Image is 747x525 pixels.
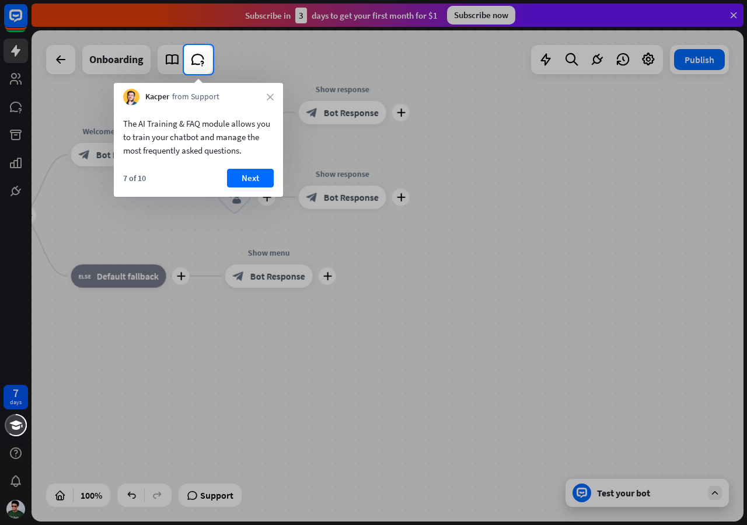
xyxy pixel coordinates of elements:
[145,91,169,103] span: Kacper
[172,91,219,103] span: from Support
[123,117,274,157] div: The AI Training & FAQ module allows you to train your chatbot and manage the most frequently aske...
[123,173,146,183] div: 7 of 10
[227,169,274,187] button: Next
[267,93,274,100] i: close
